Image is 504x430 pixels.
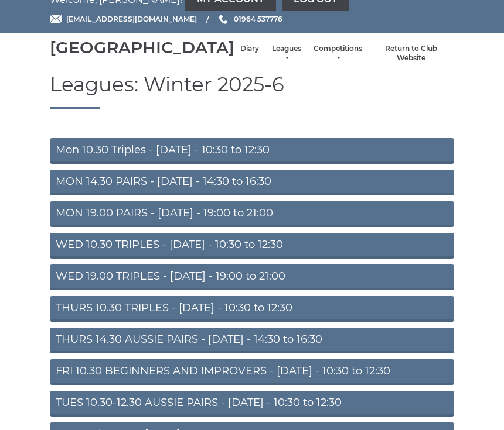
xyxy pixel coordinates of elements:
[50,170,454,195] a: MON 14.30 PAIRS - [DATE] - 14:30 to 16:30
[50,264,454,290] a: WED 19.00 TRIPLES - [DATE] - 19:00 to 21:00
[50,359,454,385] a: FRI 10.30 BEGINNERS AND IMPROVERS - [DATE] - 10:30 to 12:30
[50,328,454,353] a: THURS 14.30 AUSSIE PAIRS - [DATE] - 14:30 to 16:30
[50,13,197,25] a: Email [EMAIL_ADDRESS][DOMAIN_NAME]
[50,39,234,57] div: [GEOGRAPHIC_DATA]
[50,233,454,259] a: WED 10.30 TRIPLES - [DATE] - 10:30 to 12:30
[50,201,454,227] a: MON 19.00 PAIRS - [DATE] - 19:00 to 21:00
[50,296,454,322] a: THURS 10.30 TRIPLES - [DATE] - 10:30 to 12:30
[234,15,282,23] span: 01964 537776
[50,391,454,417] a: TUES 10.30-12.30 AUSSIE PAIRS - [DATE] - 10:30 to 12:30
[50,15,62,23] img: Email
[50,138,454,164] a: Mon 10.30 Triples - [DATE] - 10:30 to 12:30
[50,74,454,109] h1: Leagues: Winter 2025-6
[271,44,302,63] a: Leagues
[217,13,282,25] a: Phone us 01964 537776
[240,44,259,54] a: Diary
[219,15,227,24] img: Phone us
[66,15,197,23] span: [EMAIL_ADDRESS][DOMAIN_NAME]
[314,44,362,63] a: Competitions
[374,44,448,63] a: Return to Club Website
